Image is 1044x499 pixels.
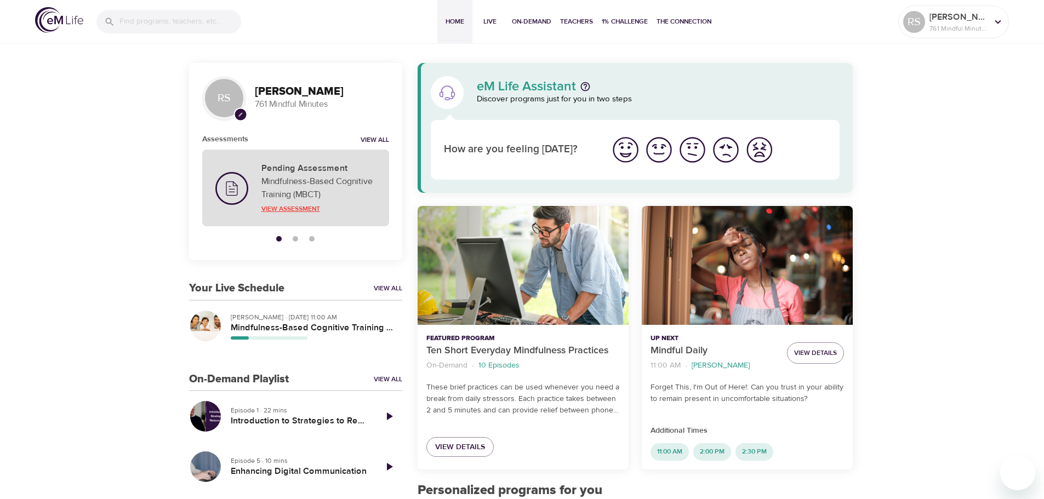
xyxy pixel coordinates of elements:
[677,135,708,165] img: ok
[611,135,641,165] img: great
[929,24,988,33] p: 761 Mindful Minutes
[560,16,593,27] span: Teachers
[261,175,376,201] p: Mindfulness-Based Cognitive Training (MBCT)
[426,343,620,358] p: Ten Short Everyday Mindfulness Practices
[426,360,467,371] p: On-Demand
[255,85,389,98] h3: [PERSON_NAME]
[255,98,389,111] p: 761 Mindful Minutes
[426,437,494,457] a: View Details
[418,483,853,498] h2: Personalized programs for you
[644,135,674,165] img: good
[929,10,988,24] p: [PERSON_NAME]
[472,358,474,373] li: ·
[711,135,741,165] img: bad
[426,334,620,343] p: Featured Program
[261,204,376,214] p: View Assessment
[651,358,778,373] nav: breadcrumb
[374,375,402,384] a: View All
[189,282,284,295] h3: Your Live Schedule
[651,360,681,371] p: 11:00 AM
[693,447,731,456] span: 2:00 PM
[685,358,687,373] li: ·
[426,382,620,416] p: These brief practices can be used whenever you need a break from daily stressors. Each practice t...
[642,133,676,167] button: I'm feeling good
[35,7,83,33] img: logo
[231,456,367,466] p: Episode 5 · 10 mins
[735,447,773,456] span: 2:30 PM
[651,447,689,456] span: 11:00 AM
[744,135,774,165] img: worst
[903,11,925,33] div: RS
[651,425,844,437] p: Additional Times
[231,322,393,334] h5: Mindfulness-Based Cognitive Training (MBCT)
[477,16,503,27] span: Live
[794,347,837,359] span: View Details
[189,400,222,433] button: Introduction to Strategies to Reduce Stress
[477,93,840,106] p: Discover programs just for you in two steps
[376,403,402,429] a: Play Episode
[651,343,778,358] p: Mindful Daily
[189,450,222,483] button: Enhancing Digital Communication
[374,284,402,293] a: View All
[609,133,642,167] button: I'm feeling great
[787,342,844,364] button: View Details
[119,10,241,33] input: Find programs, teachers, etc...
[709,133,743,167] button: I'm feeling bad
[231,415,367,427] h5: Introduction to Strategies to Reduce Stress
[435,440,485,454] span: View Details
[651,334,778,343] p: Up Next
[202,76,246,120] div: RS
[1000,455,1035,490] iframe: Button to launch messaging window
[418,206,629,325] button: Ten Short Everyday Mindfulness Practices
[444,142,596,158] p: How are you feeling [DATE]?
[202,133,248,145] h6: Assessments
[642,206,853,325] button: Mindful Daily
[189,373,289,386] h3: On-Demand Playlist
[478,360,520,371] p: 10 Episodes
[512,16,551,27] span: On-Demand
[361,136,389,145] a: View all notifications
[651,382,844,405] p: Forget This, I'm Out of Here!: Can you trust in your ability to remain present in uncomfortable s...
[261,163,376,174] h5: Pending Assessment
[426,358,620,373] nav: breadcrumb
[231,405,367,415] p: Episode 1 · 22 mins
[376,454,402,480] a: Play Episode
[692,360,750,371] p: [PERSON_NAME]
[231,312,393,322] p: [PERSON_NAME] · [DATE] 11:00 AM
[693,443,731,461] div: 2:00 PM
[743,133,776,167] button: I'm feeling worst
[651,443,689,461] div: 11:00 AM
[602,16,648,27] span: 1% Challenge
[676,133,709,167] button: I'm feeling ok
[735,443,773,461] div: 2:30 PM
[442,16,468,27] span: Home
[477,80,576,93] p: eM Life Assistant
[231,466,367,477] h5: Enhancing Digital Communication
[438,84,456,101] img: eM Life Assistant
[657,16,711,27] span: The Connection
